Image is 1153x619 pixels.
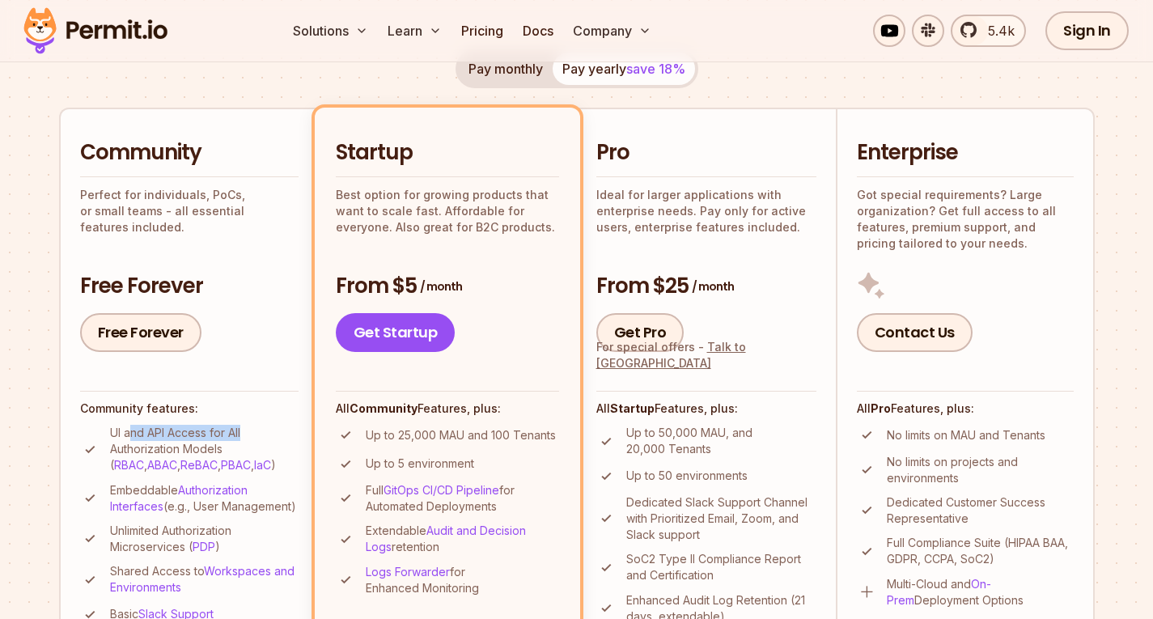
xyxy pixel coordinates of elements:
[80,313,201,352] a: Free Forever
[455,15,510,47] a: Pricing
[254,458,271,472] a: IaC
[871,401,891,415] strong: Pro
[110,482,299,515] p: Embeddable (e.g., User Management)
[110,483,248,513] a: Authorization Interfaces
[887,576,1074,608] p: Multi-Cloud and Deployment Options
[610,401,655,415] strong: Startup
[80,138,299,167] h2: Community
[193,540,215,553] a: PDP
[516,15,560,47] a: Docs
[887,577,991,607] a: On-Prem
[336,401,559,417] h4: All Features, plus:
[366,565,450,579] a: Logs Forwarder
[16,3,175,58] img: Permit logo
[147,458,177,472] a: ABAC
[286,15,375,47] button: Solutions
[221,458,251,472] a: PBAC
[366,564,559,596] p: for Enhanced Monitoring
[459,53,553,85] button: Pay monthly
[110,563,299,596] p: Shared Access to
[110,425,299,473] p: UI and API Access for All Authorization Models ( , , , , )
[596,339,816,371] div: For special offers -
[692,278,734,295] span: / month
[366,482,559,515] p: Full for Automated Deployments
[80,272,299,301] h3: Free Forever
[366,427,556,443] p: Up to 25,000 MAU and 100 Tenants
[336,313,456,352] a: Get Startup
[381,15,448,47] button: Learn
[596,401,816,417] h4: All Features, plus:
[978,21,1015,40] span: 5.4k
[1045,11,1129,50] a: Sign In
[366,524,526,553] a: Audit and Decision Logs
[350,401,418,415] strong: Community
[336,187,559,235] p: Best option for growing products that want to scale fast. Affordable for everyone. Also great for...
[80,401,299,417] h4: Community features:
[596,313,685,352] a: Get Pro
[857,138,1074,167] h2: Enterprise
[114,458,144,472] a: RBAC
[887,427,1045,443] p: No limits on MAU and Tenants
[420,278,462,295] span: / month
[857,187,1074,252] p: Got special requirements? Large organization? Get full access to all features, premium support, a...
[180,458,218,472] a: ReBAC
[566,15,658,47] button: Company
[366,523,559,555] p: Extendable retention
[366,456,474,472] p: Up to 5 environment
[336,138,559,167] h2: Startup
[887,535,1074,567] p: Full Compliance Suite (HIPAA BAA, GDPR, CCPA, SoC2)
[626,468,748,484] p: Up to 50 environments
[596,138,816,167] h2: Pro
[110,523,299,555] p: Unlimited Authorization Microservices ( )
[596,272,816,301] h3: From $25
[336,272,559,301] h3: From $5
[626,551,816,583] p: SoC2 Type II Compliance Report and Certification
[887,454,1074,486] p: No limits on projects and environments
[857,401,1074,417] h4: All Features, plus:
[857,313,973,352] a: Contact Us
[80,187,299,235] p: Perfect for individuals, PoCs, or small teams - all essential features included.
[887,494,1074,527] p: Dedicated Customer Success Representative
[951,15,1026,47] a: 5.4k
[596,187,816,235] p: Ideal for larger applications with enterprise needs. Pay only for active users, enterprise featur...
[626,494,816,543] p: Dedicated Slack Support Channel with Prioritized Email, Zoom, and Slack support
[384,483,499,497] a: GitOps CI/CD Pipeline
[626,425,816,457] p: Up to 50,000 MAU, and 20,000 Tenants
